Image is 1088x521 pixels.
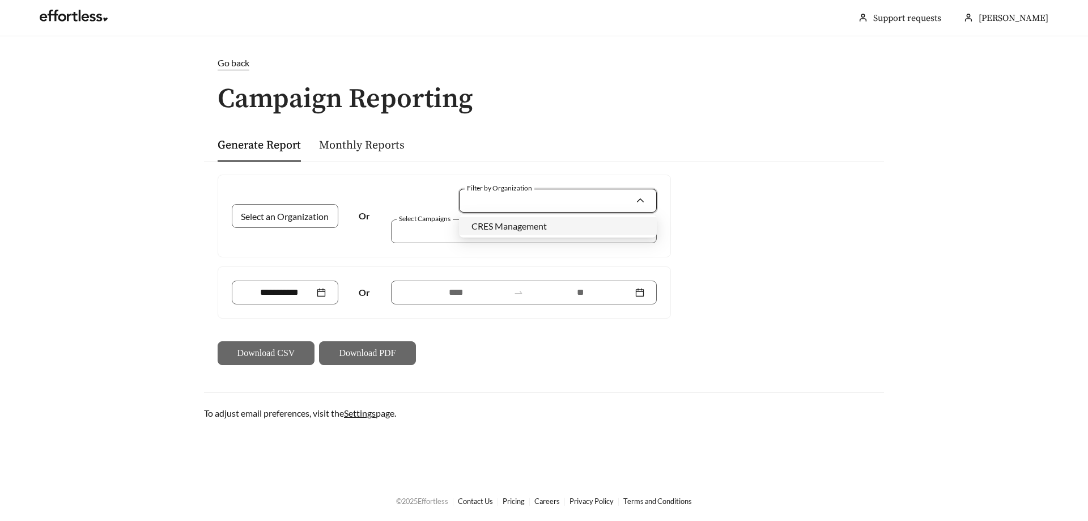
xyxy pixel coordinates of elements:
[623,497,692,506] a: Terms and Conditions
[204,84,884,115] h1: Campaign Reporting
[458,497,493,506] a: Contact Us
[218,57,249,68] span: Go back
[513,287,524,298] span: to
[359,210,370,221] strong: Or
[503,497,525,506] a: Pricing
[471,221,547,231] span: CRES Management
[204,56,884,70] a: Go back
[218,138,301,153] a: Generate Report
[979,12,1048,24] span: [PERSON_NAME]
[218,341,314,365] button: Download CSV
[359,287,370,298] strong: Or
[319,341,416,365] button: Download PDF
[873,12,941,24] a: Support requests
[344,408,376,418] a: Settings
[319,138,405,153] a: Monthly Reports
[569,497,614,506] a: Privacy Policy
[396,497,448,506] span: © 2025 Effortless
[204,408,396,418] span: To adjust email preferences, visit the page.
[513,287,524,298] span: swap-right
[534,497,560,506] a: Careers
